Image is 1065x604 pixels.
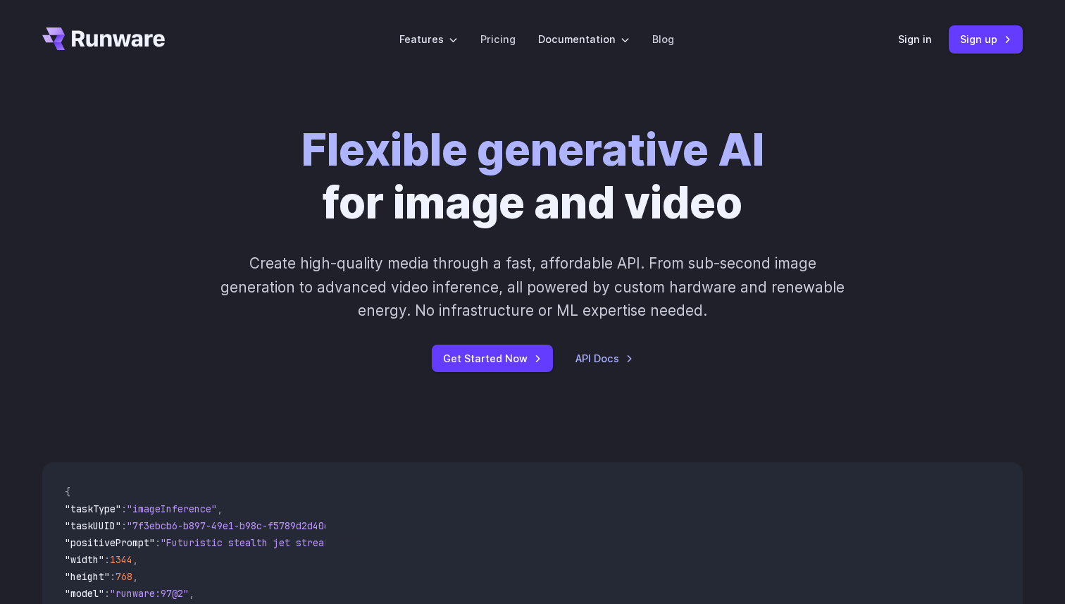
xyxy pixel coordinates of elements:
span: , [217,503,223,515]
span: { [65,486,70,498]
label: Features [399,31,458,47]
a: Blog [652,31,674,47]
span: "height" [65,570,110,583]
label: Documentation [538,31,630,47]
span: "7f3ebcb6-b897-49e1-b98c-f5789d2d40d7" [127,519,341,532]
span: , [132,553,138,566]
span: "taskUUID" [65,519,121,532]
p: Create high-quality media through a fast, affordable API. From sub-second image generation to adv... [219,252,847,322]
span: : [155,536,161,549]
span: "positivePrompt" [65,536,155,549]
h1: for image and video [301,124,764,229]
a: Go to / [42,27,165,50]
span: "imageInference" [127,503,217,515]
a: Pricing [480,31,516,47]
span: "runware:97@2" [110,587,189,600]
span: : [121,503,127,515]
span: : [121,519,127,532]
span: : [104,587,110,600]
span: 768 [116,570,132,583]
span: : [104,553,110,566]
a: API Docs [575,350,633,366]
span: "taskType" [65,503,121,515]
strong: Flexible generative AI [301,123,764,176]
a: Get Started Now [432,345,553,372]
span: : [110,570,116,583]
span: "width" [65,553,104,566]
a: Sign up [949,25,1023,53]
a: Sign in [898,31,932,47]
span: , [189,587,194,600]
span: "Futuristic stealth jet streaking through a neon-lit cityscape with glowing purple exhaust" [161,536,673,549]
span: , [132,570,138,583]
span: "model" [65,587,104,600]
span: 1344 [110,553,132,566]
